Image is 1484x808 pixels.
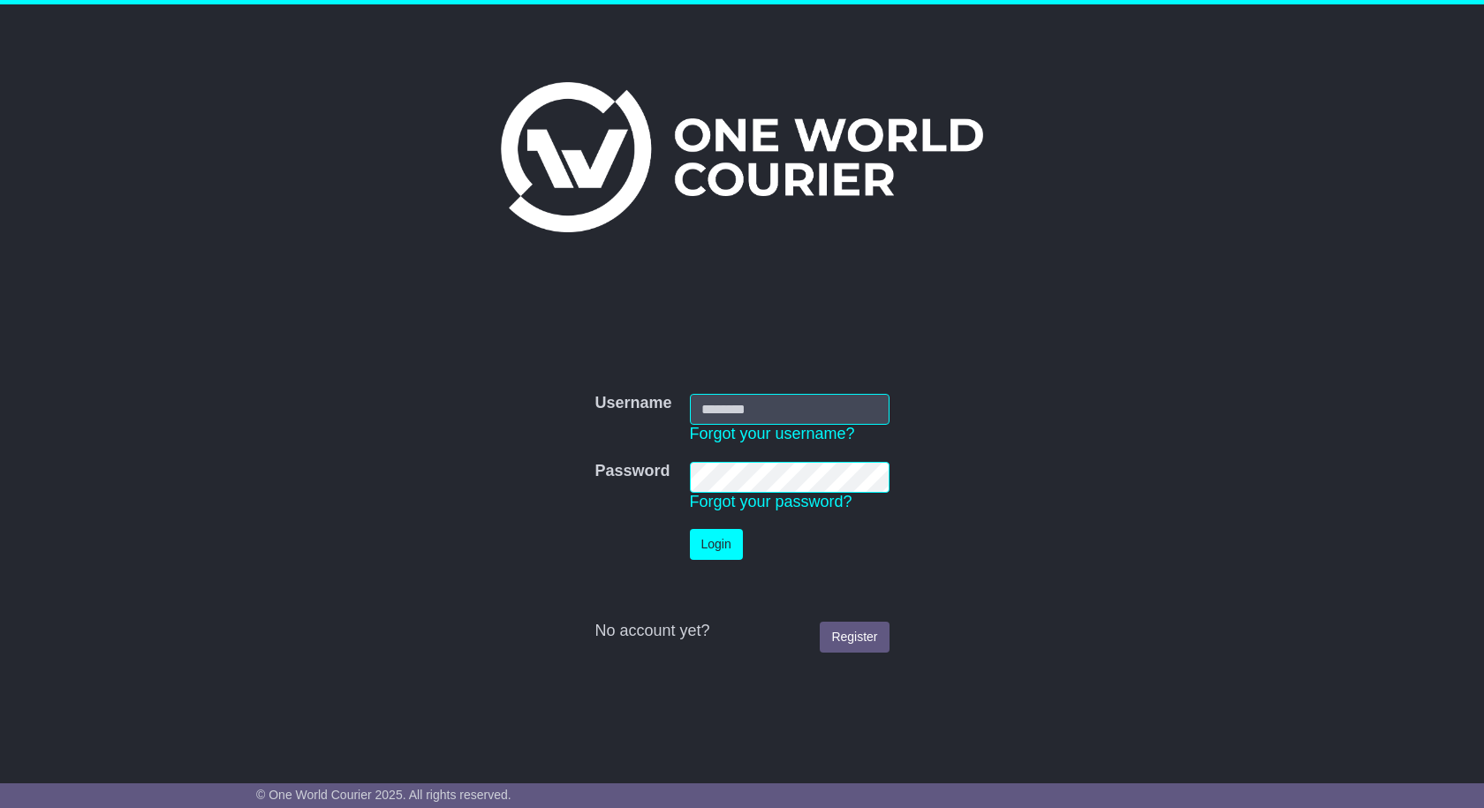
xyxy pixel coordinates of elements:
label: Password [594,462,670,481]
a: Forgot your password? [690,493,852,510]
span: © One World Courier 2025. All rights reserved. [256,788,511,802]
a: Register [820,622,889,653]
div: No account yet? [594,622,889,641]
label: Username [594,394,671,413]
button: Login [690,529,743,560]
img: One World [501,82,983,232]
a: Forgot your username? [690,425,855,442]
